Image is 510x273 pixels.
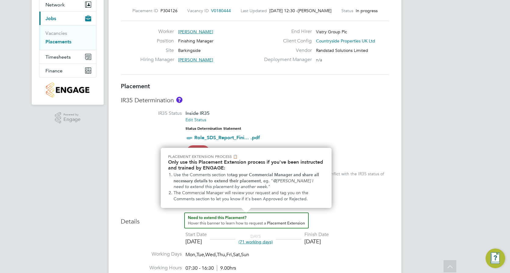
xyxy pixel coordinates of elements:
label: End Hirer [260,28,312,35]
span: Thu, [217,252,226,258]
a: Placements [45,39,71,45]
span: In progress [356,8,378,13]
span: [PERSON_NAME] [178,29,213,35]
div: Finish Date [304,231,329,238]
span: Engage [63,117,81,122]
a: Role_SDS_Report_Fini... .pdf [194,135,260,140]
h3: Details [121,213,389,225]
em: @[PERSON_NAME] I need to extend this placement by another week. [174,178,314,190]
label: IR35 Status [121,110,182,117]
span: Tue, [196,252,205,258]
span: Vistry Group Plc [316,29,347,35]
span: 9.00hrs [217,265,236,271]
span: Sun [241,252,249,258]
span: Barkingside [178,48,201,53]
label: Position [140,38,174,44]
span: [PERSON_NAME] [178,57,213,63]
div: 07:30 - 16:30 [185,265,236,271]
button: How to extend a Placement? [184,213,309,228]
span: " [268,184,270,189]
a: Vacancies [45,30,67,36]
label: Site [140,47,174,54]
span: [DATE] 12:30 - [269,8,298,13]
div: [DATE] [304,238,329,245]
a: Edit Status [185,117,206,122]
span: Timesheets [45,54,71,60]
span: Randstad Solutions Limited [316,48,368,53]
label: Deployment Manager [260,56,312,63]
button: About IR35 [176,97,182,103]
span: Fri, [226,252,233,258]
span: Finance [45,68,63,74]
label: Vacancy ID [187,8,209,13]
label: Vendor [260,47,312,54]
h2: Only use this Placement Extension process if you've been instructed and trained by ENGAGE: [168,159,324,171]
b: Placement [121,82,150,90]
li: The Commercial Manager will review your request and tag you on the Comments section to let you kn... [174,190,324,202]
span: Mon, [185,252,196,258]
span: Network [45,2,65,8]
label: Last Updated [241,8,267,13]
span: Finishing Manager [178,38,214,44]
label: Worker [140,28,174,35]
label: Placement ID [132,8,158,13]
strong: Status Determination Statement [185,126,241,131]
span: Use the Comments section to [174,172,231,177]
span: Powered by [63,112,81,117]
span: [PERSON_NAME] [298,8,332,13]
div: [DATE] [185,238,207,245]
span: High [187,145,210,158]
img: countryside-properties-logo-retina.png [46,82,89,97]
strong: tag your Commercial Manager and share all necessary details to extend their placement [174,172,320,184]
span: Jobs [45,16,56,21]
a: Go to home page [39,82,96,97]
label: Client Config [260,38,312,44]
span: P304126 [160,8,178,13]
h3: IR35 Determination [121,96,389,104]
span: , eg. " [261,178,273,184]
span: n/a [316,57,322,63]
div: DAYS [235,234,276,245]
span: Sat, [233,252,241,258]
span: (71 working days) [239,239,273,245]
span: Inside IR35 [185,110,210,116]
label: Status [341,8,353,13]
label: Working Days [121,251,182,257]
div: Need to extend this Placement? Hover this banner. [161,148,332,208]
div: Start Date [185,231,207,238]
span: V0180444 [211,8,231,13]
p: Placement Extension Process 📋 [168,154,324,159]
button: Engage Resource Center [486,249,505,268]
span: Wed, [205,252,217,258]
label: Working Hours [121,265,182,271]
label: Hiring Manager [140,56,174,63]
span: Countryside Properties UK Ltd [316,38,375,44]
label: IR35 Risk [121,148,182,155]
